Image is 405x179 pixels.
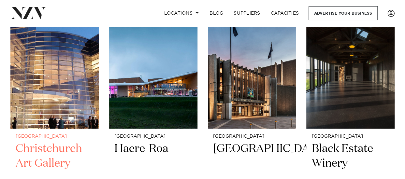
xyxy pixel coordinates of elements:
small: [GEOGRAPHIC_DATA] [114,134,192,139]
small: [GEOGRAPHIC_DATA] [16,134,94,139]
a: SUPPLIERS [228,6,265,20]
a: Locations [159,6,204,20]
a: Advertise your business [309,6,378,20]
img: Entrance to Christchurch Town Hall [208,10,296,129]
small: [GEOGRAPHIC_DATA] [311,134,389,139]
a: Capacities [266,6,304,20]
a: BLOG [204,6,228,20]
img: nzv-logo.png [10,7,46,19]
small: [GEOGRAPHIC_DATA] [213,134,291,139]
